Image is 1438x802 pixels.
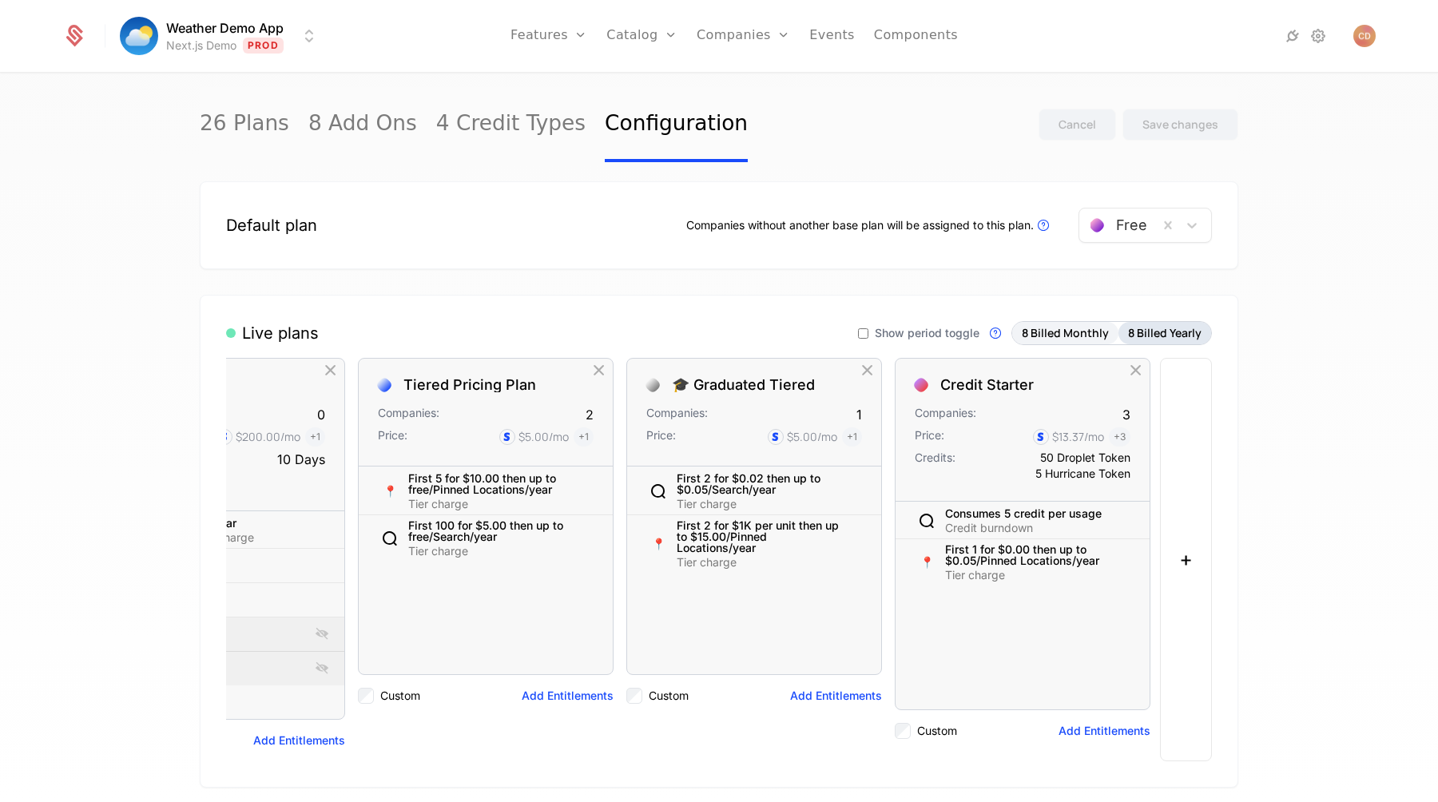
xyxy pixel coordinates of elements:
div: 2 [586,405,594,424]
span: + 3 [1109,427,1130,447]
div: $5.00 /mo [787,429,837,445]
div: Tier charge [408,498,574,510]
div: 📍 [915,550,939,574]
div: 📍First 5 for $10.00 then up to free/Pinned Locations/yearTier charge [359,468,613,515]
img: Weather Demo App [120,17,158,55]
a: 26 Plans [200,87,289,162]
button: Open user button [1353,25,1376,47]
div: 📍First 1 for $0.00 then up to $0.05/Pinned Locations/yearTier charge [896,539,1150,586]
span: Weather Demo App [166,18,284,38]
div: Save changes [1142,117,1218,133]
div: Price: [646,427,676,447]
div: First 100 for $5.00 then up to free/Search/year [408,520,574,542]
div: First 5 for $10.00 then up to free/Pinned Locations/year [408,473,574,495]
span: + 1 [842,427,862,447]
div: Tier charge [677,557,843,568]
div: $5.00 /mo [518,429,569,445]
a: Configuration [605,87,748,162]
div: Credit Starter [940,378,1034,392]
button: Add Entitlements [253,733,345,748]
div: First 2 for $1K per unit then up to $15.00/Pinned Locations/year [677,520,843,554]
div: Companies: [915,405,976,424]
div: Hide Entitlement [312,590,332,610]
div: 10 Days [277,450,325,469]
div: 0 [317,405,325,424]
div: Next.js Demo [166,38,236,54]
div: Hide Entitlement [581,528,600,549]
span: Show period toggle [875,328,979,339]
div: 📍 [646,532,670,556]
label: Custom [380,688,420,704]
div: 1 [856,405,862,424]
div: 3 [1122,405,1130,424]
div: $200.00 /mo [236,429,300,445]
span: Prod [243,38,284,54]
div: First 1 for $0.00 then up to $0.05/Pinned Locations/year [945,544,1111,566]
button: Add Entitlements [790,688,882,704]
a: 4 Credit Types [436,87,586,162]
div: Show Entitlement [312,658,332,679]
input: Show period toggle [858,328,868,339]
div: Price: [378,427,407,447]
div: 📍 [378,479,402,503]
button: 8 Billed Yearly [1118,322,1211,344]
div: Credit burndown [945,522,1102,534]
div: First 100 for $5.00 then up to free/Search/yearTier charge [359,515,613,562]
div: Tiered Pricing PlanCompanies:2Price:$5.00/mo+1📍First 5 for $10.00 then up to free/Pinned Location... [358,358,614,761]
div: Companies: [646,405,708,424]
div: 🎓 Graduated TieredCompanies:1Price:$5.00/mo+1First 2 for $0.02 then up to $0.05/Search/yearTier c... [626,358,882,761]
button: + [1160,358,1212,761]
div: Hide Entitlement [581,481,600,502]
div: Hide Entitlement [849,481,868,502]
div: Tiered Pricing Plan [403,378,536,392]
a: Settings [1309,26,1328,46]
div: Show Entitlement [312,624,332,645]
button: 8 Billed Monthly [1012,322,1118,344]
button: Cancel [1039,109,1116,141]
div: 📍First 2 for $1K per unit then up to $15.00/Pinned Locations/yearTier charge [627,515,881,573]
div: Consumes 5 credit per usage [945,508,1102,519]
div: Tier charge [408,546,574,557]
div: Hide Entitlement [849,534,868,554]
button: Select environment [125,18,319,54]
div: Credit StarterCompanies:3Price:$13.37/mo+3Credits:50 Droplet Token5 Hurricane TokenConsumes 5 cre... [895,358,1150,761]
div: Credits: [915,450,955,482]
span: + 1 [574,427,594,447]
div: Tier charge [945,570,1111,581]
div: Hide Entitlement [1118,510,1137,531]
div: First 2 for $0.02 then up to $0.05/Search/yearTier charge [627,468,881,515]
div: Cancel [1059,117,1096,133]
a: Integrations [1283,26,1302,46]
div: Companies: [378,405,439,424]
label: Custom [917,723,957,739]
div: First 2 for $0.02 then up to $0.05/Search/year [677,473,843,495]
div: Default plan [226,214,317,236]
div: Hide Entitlement [312,555,332,576]
img: Cole Demo [1353,25,1376,47]
label: Custom [649,688,689,704]
div: 50 Droplet Token [1035,450,1130,466]
div: Live plans [226,322,319,344]
span: + 1 [305,427,325,447]
button: Add Entitlements [522,688,614,704]
div: 5 Hurricane Token [1035,466,1130,482]
div: $13.37 /mo [1052,429,1104,445]
div: Companies without another base plan will be assigned to this plan. [686,216,1053,235]
div: 🎓 Graduated Tiered [672,378,815,392]
div: Consumes 5 credit per usageCredit burndown [896,503,1150,539]
button: Save changes [1122,109,1238,141]
button: Add Entitlements [1059,723,1150,739]
div: Tier charge [677,498,843,510]
div: Hide Entitlement [1118,552,1137,573]
a: 8 Add Ons [308,87,417,162]
div: Hide Entitlement [312,520,332,541]
div: Price: [915,427,944,447]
